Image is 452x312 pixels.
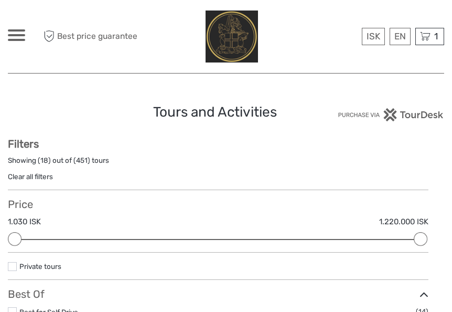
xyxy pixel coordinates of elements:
div: EN [390,28,411,45]
label: 18 [40,155,48,165]
div: Showing ( ) out of ( ) tours [8,155,428,172]
img: City Center Hotel [206,11,259,63]
label: 1.220.000 ISK [379,216,428,227]
h3: Price [8,198,428,211]
h3: Best Of [8,288,428,300]
strong: Filters [8,138,39,150]
a: Private tours [19,262,61,271]
img: PurchaseViaTourDesk.png [338,108,444,121]
a: Clear all filters [8,172,53,181]
h1: Tours and Activities [153,104,298,121]
label: 1.030 ISK [8,216,41,227]
span: 1 [433,31,439,41]
label: 451 [76,155,88,165]
span: ISK [367,31,380,41]
span: Best price guarantee [41,28,137,45]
